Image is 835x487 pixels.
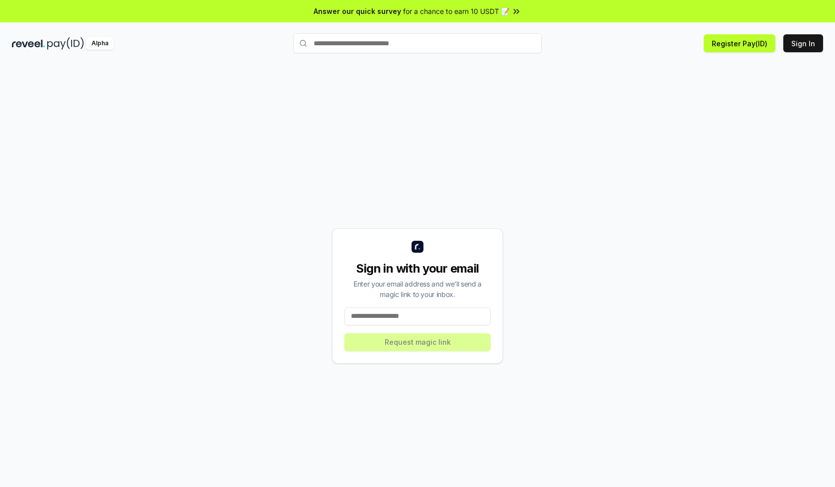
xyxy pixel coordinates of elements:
div: Alpha [86,37,114,50]
span: Answer our quick survey [314,6,401,16]
img: logo_small [412,241,423,253]
button: Sign In [783,34,823,52]
img: reveel_dark [12,37,45,50]
button: Register Pay(ID) [704,34,775,52]
span: for a chance to earn 10 USDT 📝 [403,6,509,16]
img: pay_id [47,37,84,50]
div: Sign in with your email [344,261,491,277]
div: Enter your email address and we’ll send a magic link to your inbox. [344,279,491,299]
